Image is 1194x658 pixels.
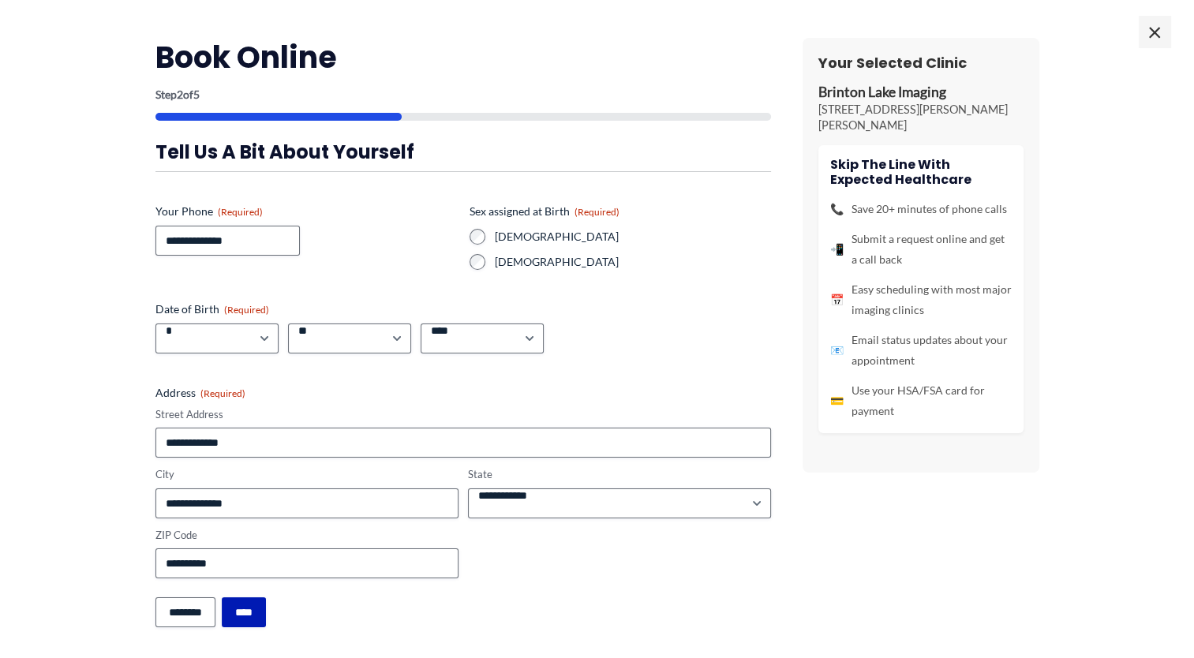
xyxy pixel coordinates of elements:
li: Email status updates about your appointment [830,330,1012,371]
span: 2 [177,88,183,101]
label: [DEMOGRAPHIC_DATA] [495,254,771,270]
p: Step of [155,89,771,100]
span: (Required) [224,304,269,316]
span: 📲 [830,239,844,260]
span: (Required) [200,387,245,399]
h2: Book Online [155,38,771,77]
li: Save 20+ minutes of phone calls [830,199,1012,219]
label: Your Phone [155,204,457,219]
legend: Sex assigned at Birth [470,204,619,219]
p: Brinton Lake Imaging [818,84,1024,102]
span: 5 [193,88,200,101]
p: [STREET_ADDRESS][PERSON_NAME][PERSON_NAME] [818,102,1024,133]
span: × [1139,16,1170,47]
label: City [155,467,459,482]
span: 💳 [830,391,844,411]
legend: Date of Birth [155,301,269,317]
label: State [468,467,771,482]
span: (Required) [218,206,263,218]
span: 📅 [830,290,844,310]
h4: Skip the line with Expected Healthcare [830,157,1012,187]
label: [DEMOGRAPHIC_DATA] [495,229,771,245]
span: 📧 [830,340,844,361]
label: Street Address [155,407,771,422]
label: ZIP Code [155,528,459,543]
li: Use your HSA/FSA card for payment [830,380,1012,421]
li: Easy scheduling with most major imaging clinics [830,279,1012,320]
span: 📞 [830,199,844,219]
li: Submit a request online and get a call back [830,229,1012,270]
h3: Your Selected Clinic [818,54,1024,72]
h3: Tell us a bit about yourself [155,140,771,164]
span: (Required) [575,206,619,218]
legend: Address [155,385,245,401]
